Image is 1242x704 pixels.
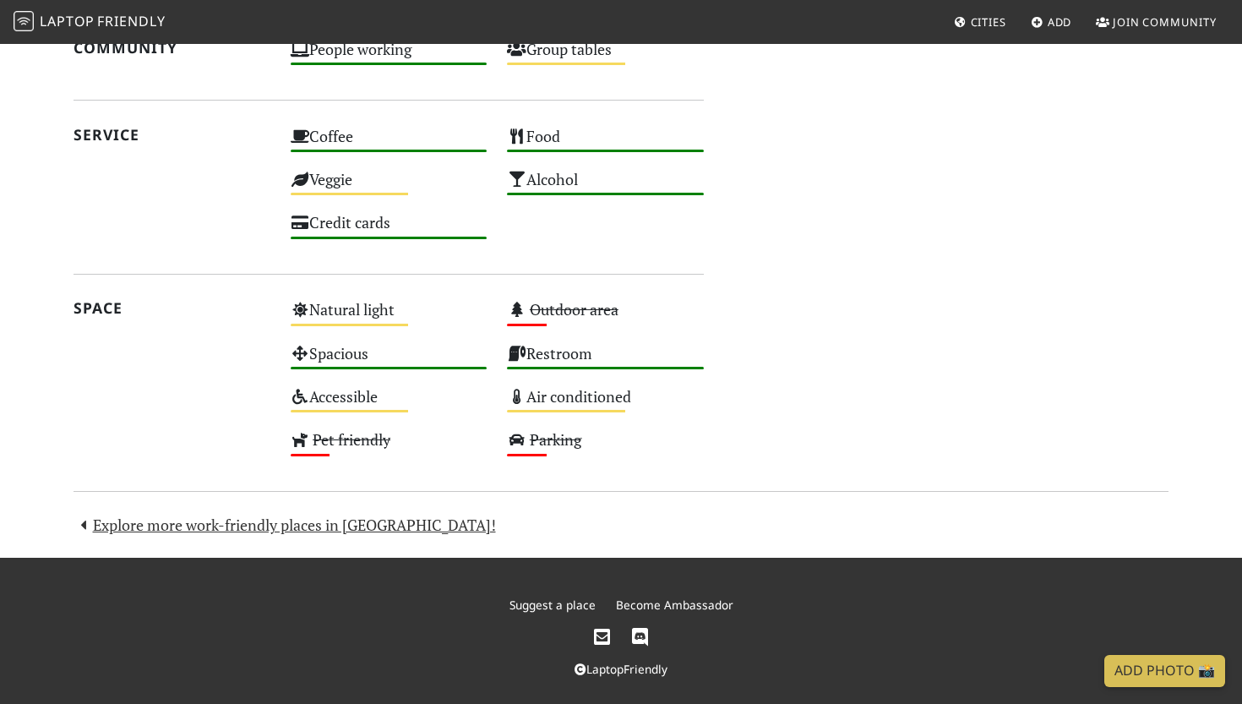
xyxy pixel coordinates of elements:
[281,166,498,209] div: Veggie
[14,11,34,31] img: LaptopFriendly
[497,340,714,383] div: Restroom
[74,126,270,144] h2: Service
[281,35,498,79] div: People working
[497,166,714,209] div: Alcohol
[281,123,498,166] div: Coffee
[74,515,496,535] a: Explore more work-friendly places in [GEOGRAPHIC_DATA]!
[97,12,165,30] span: Friendly
[40,12,95,30] span: Laptop
[1048,14,1072,30] span: Add
[971,14,1006,30] span: Cities
[497,35,714,79] div: Group tables
[947,7,1013,37] a: Cities
[313,429,390,450] s: Pet friendly
[1113,14,1217,30] span: Join Community
[1024,7,1079,37] a: Add
[1104,655,1225,687] a: Add Photo 📸
[509,597,596,613] a: Suggest a place
[281,296,498,339] div: Natural light
[74,299,270,317] h2: Space
[74,39,270,57] h2: Community
[530,429,581,450] s: Parking
[281,383,498,426] div: Accessible
[281,340,498,383] div: Spacious
[281,209,498,252] div: Credit cards
[14,8,166,37] a: LaptopFriendly LaptopFriendly
[497,383,714,426] div: Air conditioned
[497,123,714,166] div: Food
[530,299,618,319] s: Outdoor area
[616,597,733,613] a: Become Ambassador
[575,661,667,677] a: LaptopFriendly
[1089,7,1223,37] a: Join Community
